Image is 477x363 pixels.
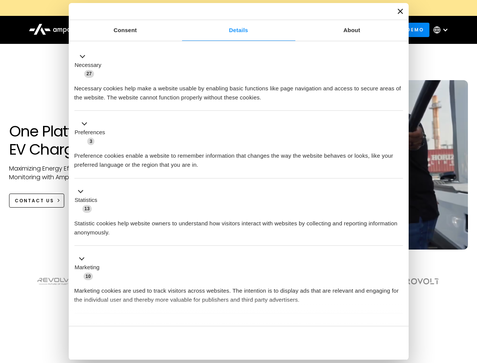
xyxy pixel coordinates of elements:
[83,273,93,280] span: 10
[74,213,403,237] div: Statistic cookies help website owners to understand how visitors interact with websites by collec...
[74,52,106,78] button: Necessary (27)
[74,78,403,102] div: Necessary cookies help make a website usable by enabling basic functions like page navigation and...
[74,119,110,146] button: Preferences (3)
[87,138,94,145] span: 3
[74,254,104,281] button: Marketing (10)
[74,322,136,331] button: Unclassified (2)
[294,332,403,354] button: Okay
[75,128,105,137] label: Preferences
[69,20,182,41] a: Consent
[395,278,440,284] img: Aerovolt Logo
[125,323,132,330] span: 2
[74,146,403,169] div: Preference cookies enable a website to remember information that changes the way the website beha...
[75,61,102,70] label: Necessary
[9,194,65,208] a: CONTACT US
[9,122,152,158] h1: One Platform for EV Charging Hubs
[74,281,403,304] div: Marketing cookies are used to track visitors across websites. The intention is to display ads tha...
[398,9,403,14] button: Close banner
[74,187,102,213] button: Statistics (13)
[84,70,94,78] span: 27
[75,263,100,272] label: Marketing
[69,4,409,12] a: New Webinars: Register to Upcoming WebinarsREGISTER HERE
[82,205,92,213] span: 13
[9,164,152,181] p: Maximizing Energy Efficiency, Uptime, and 24/7 Monitoring with Ampcontrol Solutions
[15,197,54,204] div: CONTACT US
[295,20,409,41] a: About
[75,196,97,205] label: Statistics
[182,20,295,41] a: Details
